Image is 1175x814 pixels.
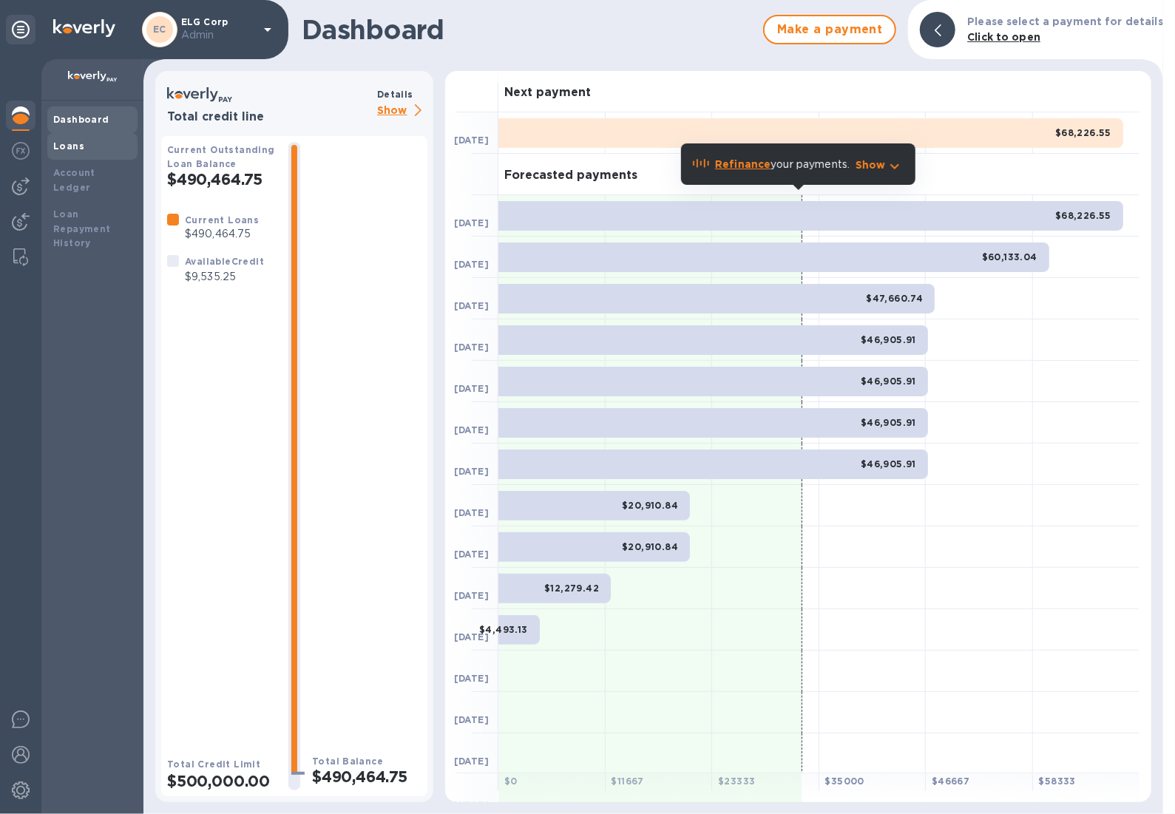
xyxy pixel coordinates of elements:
[167,170,277,189] h2: $490,464.75
[167,144,275,169] b: Current Outstanding Loan Balance
[6,15,35,44] div: Unpin categories
[454,135,489,146] b: [DATE]
[1055,127,1111,138] b: $68,226.55
[776,21,883,38] span: Make a payment
[454,424,489,435] b: [DATE]
[479,624,528,635] b: $4,493.13
[825,776,864,787] b: $ 35000
[504,169,637,183] h3: Forecasted payments
[866,293,923,304] b: $47,660.74
[167,759,260,770] b: Total Credit Limit
[454,259,489,270] b: [DATE]
[153,24,166,35] b: EC
[53,114,109,125] b: Dashboard
[1055,210,1111,221] b: $68,226.55
[167,772,277,790] h2: $500,000.00
[861,458,916,469] b: $46,905.91
[53,140,84,152] b: Loans
[185,269,264,285] p: $9,535.25
[53,208,111,249] b: Loan Repayment History
[967,31,1040,43] b: Click to open
[167,110,371,124] h3: Total credit line
[181,27,255,43] p: Admin
[861,376,916,387] b: $46,905.91
[377,89,413,100] b: Details
[454,342,489,353] b: [DATE]
[454,217,489,228] b: [DATE]
[982,251,1037,262] b: $60,133.04
[312,756,383,767] b: Total Balance
[53,19,115,37] img: Logo
[967,16,1163,27] b: Please select a payment for details
[861,334,916,345] b: $46,905.91
[715,157,850,172] p: your payments.
[622,500,678,511] b: $20,910.84
[622,541,678,552] b: $20,910.84
[763,15,896,44] button: Make a payment
[377,102,427,121] p: Show
[1039,776,1076,787] b: $ 58333
[856,157,886,172] p: Show
[454,590,489,601] b: [DATE]
[454,714,489,725] b: [DATE]
[181,17,255,43] p: ELG Corp
[185,226,259,242] p: $490,464.75
[454,300,489,311] b: [DATE]
[454,631,489,642] b: [DATE]
[454,549,489,560] b: [DATE]
[504,86,591,100] h3: Next payment
[185,214,259,225] b: Current Loans
[715,158,771,170] b: Refinance
[454,507,489,518] b: [DATE]
[861,417,916,428] b: $46,905.91
[454,466,489,477] b: [DATE]
[856,157,904,172] button: Show
[12,142,30,160] img: Foreign exchange
[454,383,489,394] b: [DATE]
[312,767,421,786] h2: $490,464.75
[932,776,969,787] b: $ 46667
[454,756,489,767] b: [DATE]
[185,256,264,267] b: Available Credit
[544,583,599,594] b: $12,279.42
[454,673,489,684] b: [DATE]
[53,167,95,193] b: Account Ledger
[302,14,756,45] h1: Dashboard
